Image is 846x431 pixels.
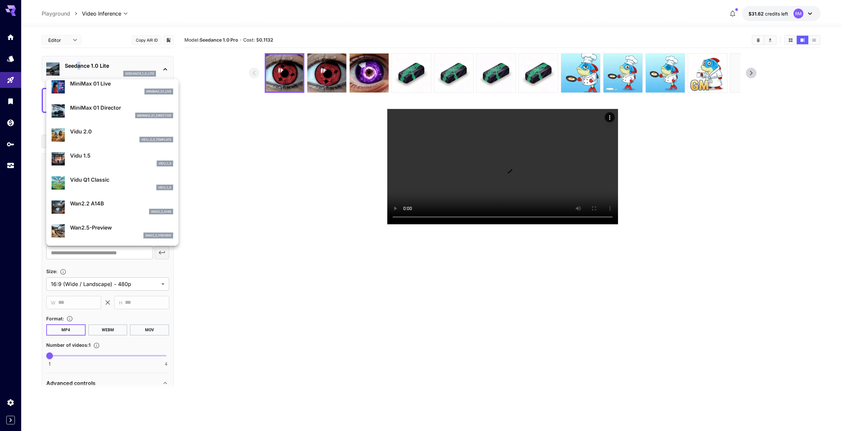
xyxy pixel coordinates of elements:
p: Vidu Q1 Classic [70,176,173,184]
div: Vidu 1.5vidu_1_5 [52,149,173,169]
div: Vidu Q1 Classicvidu_1_0 [52,173,173,193]
p: vidu_2_0_template [141,137,171,142]
p: Wan2.2 A14B [70,199,173,207]
div: Wan2.2 A14Bwan2_2_a14b [52,197,173,217]
div: MiniMax 01 Directorminimax_01_director [52,101,173,121]
div: MiniMax 01 Liveminimax_01_live [52,77,173,97]
p: wan2_5_preview [145,233,171,238]
p: Vidu 2.0 [70,127,173,135]
p: vidu_1_5 [159,161,171,166]
p: wan2_2_a14b [151,209,171,214]
p: MiniMax 01 Director [70,104,173,112]
p: Wan2.5-Preview [70,224,173,232]
div: Wan2.5-Previewwan2_5_preview [52,221,173,241]
p: vidu_1_0 [158,185,171,190]
p: MiniMax 01 Live [70,80,173,88]
p: minimax_01_live [146,89,171,94]
p: Vidu 1.5 [70,152,173,160]
p: minimax_01_director [137,113,171,118]
div: Vidu 2.0vidu_2_0_template [52,125,173,145]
